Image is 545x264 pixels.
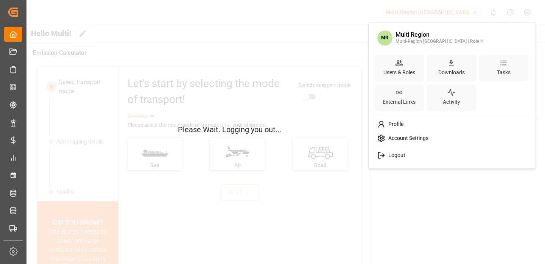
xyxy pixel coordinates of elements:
div: Users & Roles [382,67,417,78]
div: Downloads [437,67,466,78]
div: Multi-Region [GEOGRAPHIC_DATA] | Role 4 [396,38,483,45]
span: Account Settings [385,135,428,142]
div: External Links [381,97,417,108]
span: Logout [385,152,405,159]
div: Tasks [495,67,512,78]
p: Please Wait. Logging you out... [178,124,367,135]
div: Activity [441,97,462,108]
span: MR [377,30,392,45]
div: Multi Region [396,31,483,38]
span: Profile [385,121,403,128]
